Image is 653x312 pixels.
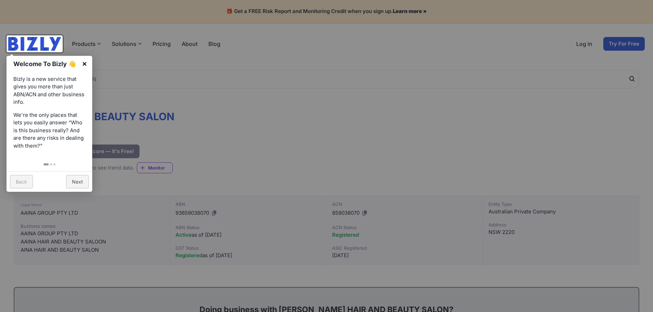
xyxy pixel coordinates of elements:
[10,175,33,188] a: Back
[13,75,85,106] p: Bizly is a new service that gives you more than just ABN/ACN and other business info.
[66,175,89,188] a: Next
[13,59,78,68] h1: Welcome To Bizly 👋
[13,111,85,150] p: We're the only places that lets you easily answer “Who is this business really? And are there any...
[77,56,92,71] a: ×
